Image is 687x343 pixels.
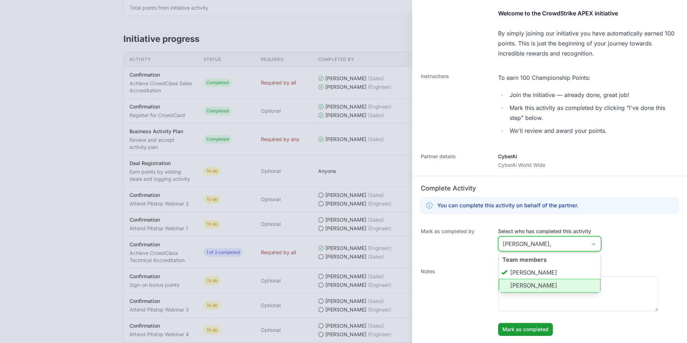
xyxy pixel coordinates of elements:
[502,325,549,334] span: Mark as completed
[421,268,489,336] dt: Notes
[421,153,489,169] dt: Partner details
[507,126,678,136] li: We'll review and award your points.
[437,201,579,210] h3: You can complete this activity on behalf of the partner.
[498,323,553,336] button: Mark as completed
[507,103,678,123] li: Mark this activity as completed by clicking "I've done this step" below.
[498,228,601,235] label: Select who has completed this activity
[498,73,678,83] div: To earn 100 Championship Points:
[507,90,678,100] li: Join the initiative — already done, great job!
[498,153,545,160] p: CyberAI
[498,161,545,169] p: CyberAi World Wide
[421,228,489,253] dt: Mark as completed by
[499,253,600,293] li: Team members
[498,10,618,17] strong: Welcome to the CrowdStrike APEX initiative
[498,28,678,58] div: By simply joining our initiative you have automatically earned 100 points. This is just the begin...
[421,183,678,193] h2: Complete Activity
[498,268,658,275] label: Enter a note to be shown to partner
[586,237,601,251] div: Close
[421,73,489,139] dt: Instructions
